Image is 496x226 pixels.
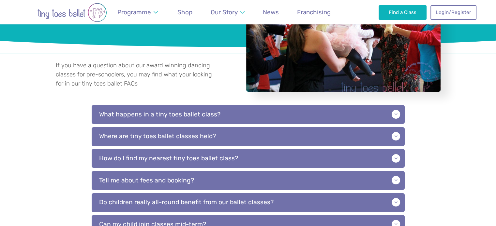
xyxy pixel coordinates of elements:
[92,127,405,146] p: Where are tiny toes ballet classes held?
[92,149,405,168] p: How do I find my nearest tiny toes ballet class?
[20,3,124,22] img: tiny toes ballet
[56,61,218,88] p: If you have a question about our award winning dancing classes for pre-schoolers, you may find wh...
[260,5,282,20] a: News
[92,193,405,212] p: Do children really all-round benefit from our ballet classes?
[92,171,405,190] p: Tell me about fees and booking?
[207,5,248,20] a: Our Story
[297,8,331,16] span: Franchising
[430,5,476,20] a: Login/Register
[211,8,238,16] span: Our Story
[92,105,405,124] p: What happens in a tiny toes ballet class?
[379,5,427,20] a: Find a Class
[174,5,196,20] a: Shop
[117,8,151,16] span: Programme
[177,8,192,16] span: Shop
[114,5,161,20] a: Programme
[263,8,279,16] span: News
[294,5,334,20] a: Franchising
